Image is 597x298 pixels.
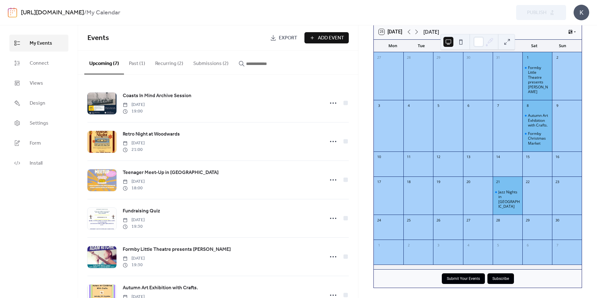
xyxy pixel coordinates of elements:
[554,179,561,186] div: 23
[30,140,41,147] span: Form
[124,51,150,74] button: Past (1)
[528,113,550,128] div: Autumn Art Exhibition with Crafts.
[423,28,439,36] div: [DATE]
[407,40,436,52] div: Tue
[123,255,145,262] span: [DATE]
[522,131,552,146] div: Formby Christmas Market
[405,154,412,161] div: 11
[9,95,68,112] a: Design
[123,246,231,254] a: Formby Little Theatre presents [PERSON_NAME]
[405,242,412,249] div: 2
[30,120,48,127] span: Settings
[524,154,531,161] div: 15
[405,179,412,186] div: 18
[123,246,231,253] span: Formby Little Theatre presents [PERSON_NAME]
[123,92,191,100] a: Coasts In Mind Archive Session
[123,130,180,138] a: Retro Night at Woodwards
[495,242,501,249] div: 5
[379,40,407,52] div: Mon
[123,223,145,230] span: 19:30
[520,40,549,52] div: Sat
[376,154,382,161] div: 10
[87,31,109,45] span: Events
[30,80,43,87] span: Views
[487,273,514,284] button: Subscribe
[30,60,49,67] span: Connect
[554,217,561,224] div: 30
[9,75,68,92] a: Views
[265,32,302,43] a: Export
[377,27,404,36] button: 25[DATE]
[123,108,145,115] span: 19:00
[524,217,531,224] div: 29
[376,217,382,224] div: 24
[495,54,501,61] div: 31
[442,273,485,284] button: Submit Your Events
[123,284,198,292] a: Autumn Art Exhibition with Crafts.
[435,154,442,161] div: 12
[495,102,501,109] div: 7
[528,65,550,95] div: Formby Little Theatre presents [PERSON_NAME]
[123,262,145,268] span: 19:30
[493,190,522,209] div: Jazz Nights in Hightown
[123,207,160,215] a: Fundraising Quiz
[524,102,531,109] div: 8
[9,115,68,132] a: Settings
[548,40,577,52] div: Sun
[279,34,297,42] span: Export
[465,217,472,224] div: 27
[188,51,234,74] button: Submissions (2)
[8,7,17,17] img: logo
[30,40,52,47] span: My Events
[465,54,472,61] div: 30
[495,154,501,161] div: 14
[435,102,442,109] div: 5
[405,54,412,61] div: 28
[376,102,382,109] div: 3
[465,154,472,161] div: 13
[123,217,145,223] span: [DATE]
[318,34,344,42] span: Add Event
[123,102,145,108] span: [DATE]
[554,154,561,161] div: 16
[376,54,382,61] div: 27
[150,51,188,74] button: Recurring (2)
[435,40,464,52] div: Wed
[86,7,120,19] b: My Calendar
[304,32,349,43] button: Add Event
[435,179,442,186] div: 19
[21,7,84,19] a: [URL][DOMAIN_NAME]
[524,242,531,249] div: 6
[524,54,531,61] div: 1
[30,160,42,167] span: Install
[123,185,145,191] span: 18:00
[405,217,412,224] div: 25
[376,179,382,186] div: 17
[123,169,219,177] a: Teenager Meet-Up in [GEOGRAPHIC_DATA]
[435,54,442,61] div: 29
[465,102,472,109] div: 6
[123,147,145,153] span: 21:00
[528,131,550,146] div: Formby Christmas Market
[465,179,472,186] div: 20
[435,217,442,224] div: 26
[522,113,552,128] div: Autumn Art Exhibition with Crafts.
[84,7,86,19] b: /
[554,102,561,109] div: 9
[524,179,531,186] div: 22
[84,51,124,74] button: Upcoming (7)
[574,5,589,20] div: K
[498,190,520,209] div: Jazz Nights in [GEOGRAPHIC_DATA]
[554,54,561,61] div: 2
[123,140,145,147] span: [DATE]
[9,35,68,52] a: My Events
[495,179,501,186] div: 21
[123,131,180,138] span: Retro Night at Woodwards
[435,242,442,249] div: 3
[495,217,501,224] div: 28
[9,135,68,151] a: Form
[9,55,68,72] a: Connect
